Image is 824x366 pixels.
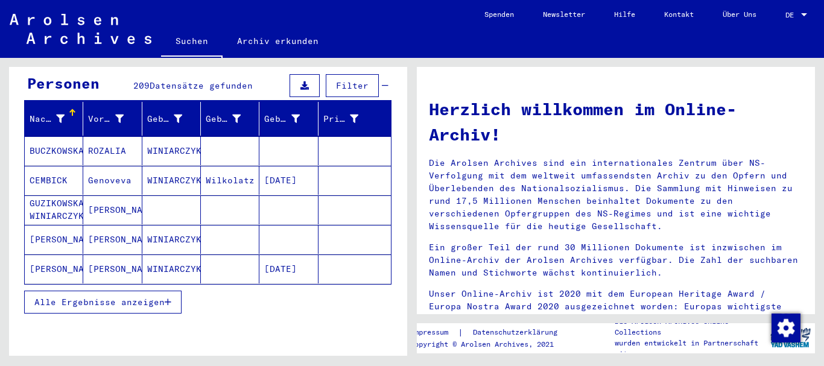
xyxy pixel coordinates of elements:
[326,74,379,97] button: Filter
[25,136,83,165] mat-cell: BUCZKOWSKA
[30,109,83,128] div: Nachname
[323,109,376,128] div: Prisoner #
[410,326,458,339] a: Impressum
[201,166,259,195] mat-cell: Wilkolatz
[463,326,572,339] a: Datenschutzerklärung
[768,323,813,353] img: yv_logo.png
[83,136,142,165] mat-cell: ROZALIA
[429,157,803,233] p: Die Arolsen Archives sind ein internationales Zentrum über NS-Verfolgung mit dem weltweit umfasse...
[88,109,141,128] div: Vorname
[25,166,83,195] mat-cell: CEMBICK
[259,102,318,136] mat-header-cell: Geburtsdatum
[785,11,799,19] span: DE
[142,166,201,195] mat-cell: WINIARCZYK
[615,338,765,359] p: wurden entwickelt in Partnerschaft mit
[772,314,800,342] img: Zustimmung ändern
[264,113,299,125] div: Geburtsdatum
[429,241,803,279] p: Ein großer Teil der rund 30 Millionen Dokumente ist inzwischen im Online-Archiv der Arolsen Archi...
[147,109,200,128] div: Geburtsname
[206,113,241,125] div: Geburt‏
[410,339,572,350] p: Copyright © Arolsen Archives, 2021
[83,225,142,254] mat-cell: [PERSON_NAME]
[223,27,333,55] a: Archiv erkunden
[259,254,318,283] mat-cell: [DATE]
[201,102,259,136] mat-header-cell: Geburt‏
[30,113,65,125] div: Nachname
[142,254,201,283] mat-cell: WINIARCZYK
[264,109,317,128] div: Geburtsdatum
[147,113,182,125] div: Geburtsname
[83,166,142,195] mat-cell: Genoveva
[142,136,201,165] mat-cell: WINIARCZYK
[27,72,100,94] div: Personen
[83,102,142,136] mat-header-cell: Vorname
[323,113,358,125] div: Prisoner #
[259,166,318,195] mat-cell: [DATE]
[133,80,150,91] span: 209
[10,14,151,44] img: Arolsen_neg.svg
[161,27,223,58] a: Suchen
[25,254,83,283] mat-cell: [PERSON_NAME]
[142,225,201,254] mat-cell: WINIARCZYK
[615,316,765,338] p: Die Arolsen Archives Online-Collections
[88,113,123,125] div: Vorname
[410,326,572,339] div: |
[429,96,803,147] h1: Herzlich willkommen im Online-Archiv!
[142,102,201,136] mat-header-cell: Geburtsname
[24,291,182,314] button: Alle Ergebnisse anzeigen
[429,288,803,326] p: Unser Online-Archiv ist 2020 mit dem European Heritage Award / Europa Nostra Award 2020 ausgezeic...
[25,225,83,254] mat-cell: [PERSON_NAME]
[34,297,165,308] span: Alle Ergebnisse anzeigen
[83,254,142,283] mat-cell: [PERSON_NAME]
[319,102,391,136] mat-header-cell: Prisoner #
[25,102,83,136] mat-header-cell: Nachname
[25,195,83,224] mat-cell: GUZIKOWSKA WINIARCZYK
[150,80,253,91] span: Datensätze gefunden
[336,80,369,91] span: Filter
[83,195,142,224] mat-cell: [PERSON_NAME]
[206,109,259,128] div: Geburt‏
